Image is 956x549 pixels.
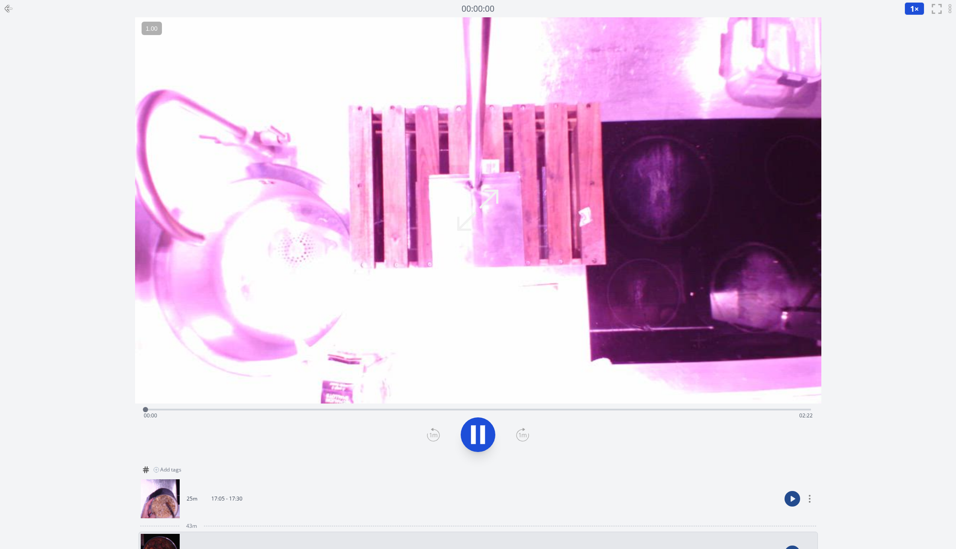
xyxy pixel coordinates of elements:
span: Add tags [160,466,181,473]
span: 43m [186,523,197,530]
button: Add tags [150,463,185,477]
p: 25m [187,495,197,502]
a: 00:00:00 [462,3,494,15]
button: 1× [904,2,924,15]
span: 02:22 [799,412,813,419]
span: 1 [910,3,914,14]
p: 17:05 - 17:30 [211,495,242,502]
img: 250813160503_thumb.jpeg [141,479,180,518]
